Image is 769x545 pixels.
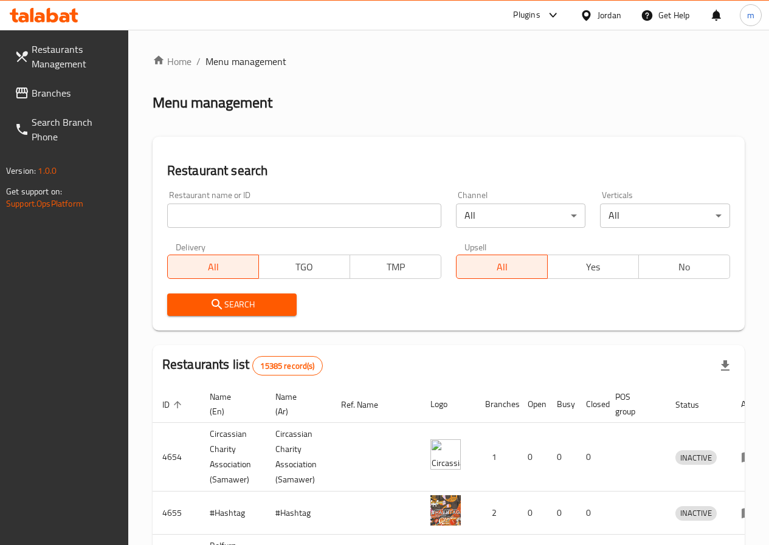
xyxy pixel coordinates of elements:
button: No [638,255,730,279]
td: 4654 [153,423,200,492]
th: Logo [421,386,475,423]
th: Open [518,386,547,423]
td: 0 [547,492,576,535]
span: Branches [32,86,119,100]
a: Home [153,54,191,69]
div: Export file [711,351,740,380]
span: Restaurants Management [32,42,119,71]
span: TGO [264,258,345,276]
span: Version: [6,163,36,179]
span: Search [177,297,288,312]
a: Restaurants Management [5,35,128,78]
button: All [167,255,259,279]
span: 1.0.0 [38,163,57,179]
td: 0 [547,423,576,492]
button: Yes [547,255,639,279]
td: ​Circassian ​Charity ​Association​ (Samawer) [200,423,266,492]
button: TMP [350,255,441,279]
label: Upsell [464,242,487,251]
span: Menu management [205,54,286,69]
li: / [196,54,201,69]
a: Search Branch Phone [5,108,128,151]
div: Menu [741,450,764,464]
button: All [456,255,548,279]
div: INACTIVE [675,506,717,521]
div: INACTIVE [675,450,717,465]
span: INACTIVE [675,451,717,465]
td: 2 [475,492,518,535]
span: Yes [553,258,634,276]
th: Busy [547,386,576,423]
th: Closed [576,386,605,423]
label: Delivery [176,242,206,251]
h2: Menu management [153,93,272,112]
span: POS group [615,389,651,419]
span: Name (En) [210,389,251,419]
div: Jordan [598,9,621,22]
td: 0 [576,492,605,535]
span: m [747,9,754,22]
h2: Restaurant search [167,162,730,180]
td: ​Circassian ​Charity ​Association​ (Samawer) [266,423,331,492]
th: Branches [475,386,518,423]
span: TMP [355,258,436,276]
button: Search [167,293,297,316]
span: No [644,258,725,276]
div: All [600,204,730,228]
a: Support.OpsPlatform [6,196,83,211]
td: 0 [518,423,547,492]
div: Plugins [513,8,540,22]
img: ​Circassian ​Charity ​Association​ (Samawer) [430,439,461,470]
td: 1 [475,423,518,492]
td: #Hashtag [266,492,331,535]
span: Status [675,397,715,412]
td: 4655 [153,492,200,535]
div: Total records count [252,356,322,375]
span: Search Branch Phone [32,115,119,144]
img: #Hashtag [430,495,461,526]
span: All [461,258,543,276]
span: INACTIVE [675,506,717,520]
span: 15385 record(s) [253,360,322,372]
span: Ref. Name [341,397,394,412]
nav: breadcrumb [153,54,745,69]
a: Branches [5,78,128,108]
h2: Restaurants list [162,355,323,375]
span: Get support on: [6,183,62,199]
td: 0 [576,423,605,492]
span: All [173,258,254,276]
div: Menu [741,506,764,520]
span: Name (Ar) [275,389,317,419]
div: All [456,204,586,228]
button: TGO [258,255,350,279]
td: #Hashtag [200,492,266,535]
span: ID [162,397,185,412]
input: Search for restaurant name or ID.. [167,204,441,228]
td: 0 [518,492,547,535]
